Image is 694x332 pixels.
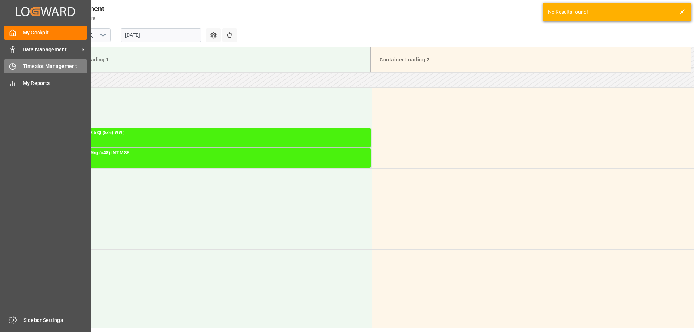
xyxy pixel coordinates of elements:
a: Timeslot Management [4,59,87,73]
span: Sidebar Settings [23,316,88,324]
div: Main ref : 14048586 [55,137,368,143]
span: Timeslot Management [23,62,87,70]
a: My Reports [4,76,87,90]
span: Data Management [23,46,80,53]
div: Container Loading 2 [377,53,685,66]
div: No Results found! [548,8,672,16]
input: DD.MM.YYYY [121,28,201,42]
div: Container Loading 1 [56,53,365,66]
span: My Cockpit [23,29,87,36]
button: open menu [97,30,108,41]
span: My Reports [23,79,87,87]
div: Main ref : 14049282 [55,157,368,163]
div: NTC Sol 9-0-43 25kg (x48) INT MSE; [55,150,368,157]
a: My Cockpit [4,26,87,40]
div: KSL Presal SP 4x2,5kg (x36) WW; [55,129,368,137]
